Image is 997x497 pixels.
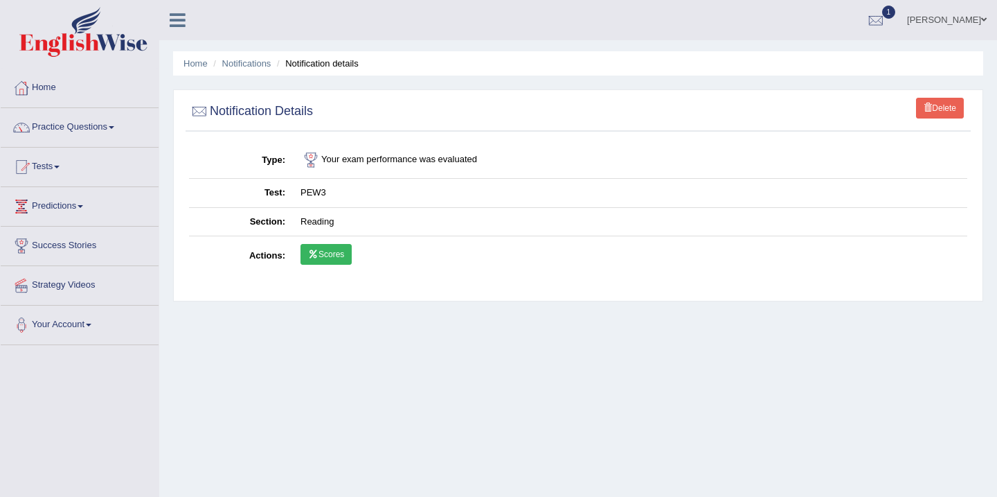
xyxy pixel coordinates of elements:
[1,108,159,143] a: Practice Questions
[189,142,293,179] th: Type
[300,244,352,265] a: Scores
[293,207,967,236] td: Reading
[189,207,293,236] th: Section
[1,306,159,340] a: Your Account
[189,101,313,122] h2: Notification Details
[273,57,359,70] li: Notification details
[222,58,271,69] a: Notifications
[1,187,159,222] a: Predictions
[189,236,293,277] th: Actions
[1,266,159,301] a: Strategy Videos
[882,6,896,19] span: 1
[916,98,964,119] a: Delete
[1,227,159,261] a: Success Stories
[293,142,967,179] td: Your exam performance was evaluated
[1,148,159,182] a: Tests
[183,58,208,69] a: Home
[1,69,159,103] a: Home
[189,179,293,208] th: Test
[293,179,967,208] td: PEW3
